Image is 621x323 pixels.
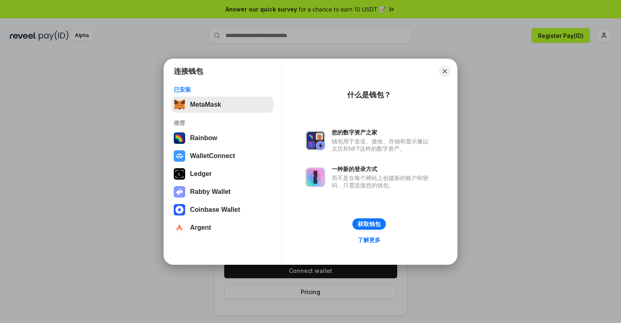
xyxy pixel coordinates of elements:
a: 了解更多 [353,235,385,245]
div: Rainbow [190,134,217,142]
img: svg+xml,%3Csvg%20xmlns%3D%22http%3A%2F%2Fwww.w3.org%2F2000%2Fsvg%22%20width%3D%2228%22%20height%3... [174,168,185,180]
div: 获取钱包 [358,220,380,228]
button: MetaMask [171,97,273,113]
button: Rabby Wallet [171,184,273,200]
img: svg+xml,%3Csvg%20width%3D%22120%22%20height%3D%22120%22%20viewBox%3D%220%200%20120%20120%22%20fil... [174,132,185,144]
img: svg+xml,%3Csvg%20xmlns%3D%22http%3A%2F%2Fwww.w3.org%2F2000%2Fsvg%22%20fill%3D%22none%22%20viewBox... [306,167,325,187]
div: 了解更多 [358,236,380,244]
button: WalletConnect [171,148,273,164]
button: Close [439,66,450,77]
button: Coinbase Wallet [171,202,273,218]
div: MetaMask [190,101,221,108]
div: 钱包用于发送、接收、存储和显示像以太坊和NFT这样的数字资产。 [332,138,433,152]
img: svg+xml,%3Csvg%20width%3D%2228%22%20height%3D%2228%22%20viewBox%3D%220%200%2028%2028%22%20fill%3D... [174,222,185,233]
button: Ledger [171,166,273,182]
img: svg+xml,%3Csvg%20width%3D%2228%22%20height%3D%2228%22%20viewBox%3D%220%200%2028%2028%22%20fill%3D... [174,204,185,215]
div: Ledger [190,170,212,178]
img: svg+xml,%3Csvg%20xmlns%3D%22http%3A%2F%2Fwww.w3.org%2F2000%2Fsvg%22%20fill%3D%22none%22%20viewBox... [306,131,325,150]
img: svg+xml,%3Csvg%20fill%3D%22none%22%20height%3D%2233%22%20viewBox%3D%220%200%2035%2033%22%20width%... [174,99,185,110]
img: svg+xml,%3Csvg%20width%3D%2228%22%20height%3D%2228%22%20viewBox%3D%220%200%2028%2028%22%20fill%3D... [174,150,185,162]
button: Argent [171,220,273,236]
div: 已安装 [174,86,271,93]
div: 推荐 [174,119,271,127]
button: 获取钱包 [352,218,386,230]
div: Rabby Wallet [190,188,231,196]
div: 一种新的登录方式 [332,165,433,173]
div: 而不是在每个网站上创建新的账户和密码，只需连接您的钱包。 [332,174,433,189]
h1: 连接钱包 [174,66,203,76]
div: 您的数字资产之家 [332,129,433,136]
button: Rainbow [171,130,273,146]
img: svg+xml,%3Csvg%20xmlns%3D%22http%3A%2F%2Fwww.w3.org%2F2000%2Fsvg%22%20fill%3D%22none%22%20viewBox... [174,186,185,198]
div: Argent [190,224,211,231]
div: 什么是钱包？ [347,90,391,100]
div: WalletConnect [190,152,235,160]
div: Coinbase Wallet [190,206,240,213]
